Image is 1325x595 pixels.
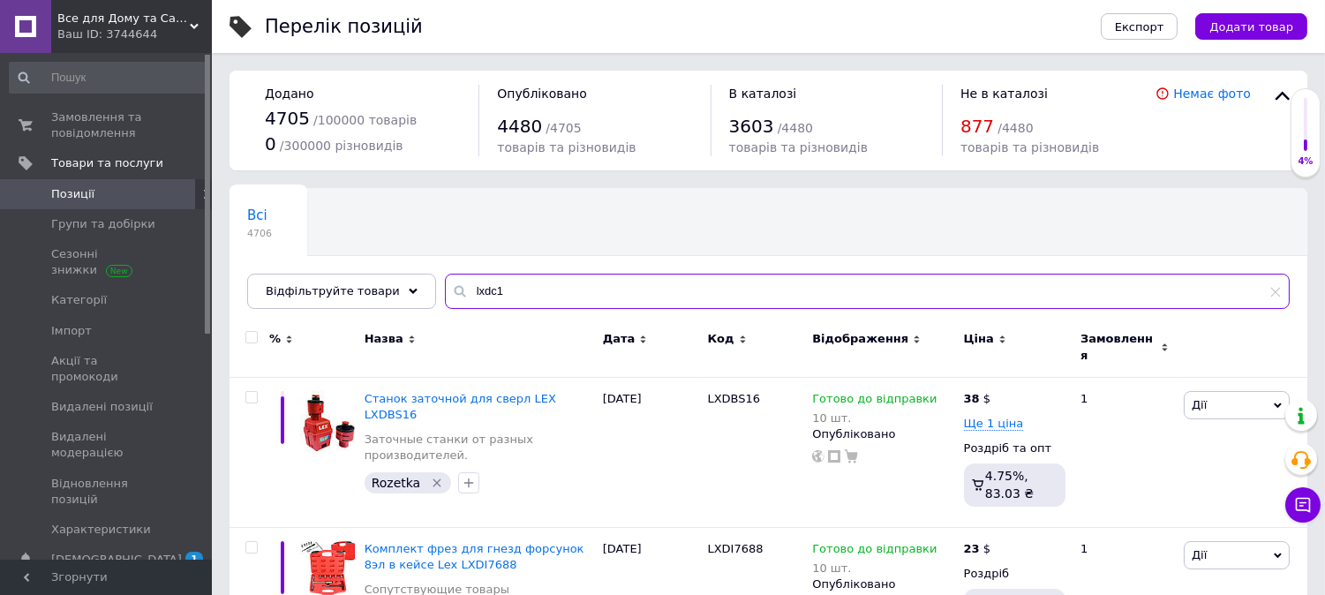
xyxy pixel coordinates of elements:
[497,87,587,101] span: Опубліковано
[729,87,797,101] span: В каталозі
[778,121,813,135] span: / 4480
[266,284,400,297] span: Відфільтруйте товари
[998,121,1033,135] span: / 4480
[812,576,954,592] div: Опубліковано
[51,476,163,508] span: Відновлення позицій
[51,429,163,461] span: Видалені модерацією
[185,552,203,567] span: 1
[812,561,937,575] div: 10 шт.
[265,87,313,101] span: Додано
[1285,487,1321,523] button: Чат з покупцем
[9,62,208,94] input: Пошук
[1080,331,1156,363] span: Замовлення
[985,469,1034,501] span: 4.75%, 83.03 ₴
[603,331,636,347] span: Дата
[964,566,1065,582] div: Роздріб
[1291,155,1320,168] div: 4%
[445,274,1290,309] input: Пошук по назві позиції, артикулу і пошуковим запитам
[247,227,272,240] span: 4706
[812,542,937,561] span: Готово до відправки
[269,331,281,347] span: %
[300,391,356,464] img: Станок заточной для сверл LEX LXDBS16
[497,116,542,137] span: 4480
[51,323,92,339] span: Імпорт
[265,108,310,129] span: 4705
[729,140,868,154] span: товарів та різновидів
[964,542,980,555] b: 23
[960,116,994,137] span: 877
[708,542,764,555] span: LXDI7688
[57,11,190,26] span: Все для Дому та Саду Bizon24🛠
[51,399,153,415] span: Видалені позиції
[51,216,155,232] span: Групи та добірки
[1101,13,1178,40] button: Експорт
[497,140,636,154] span: товарів та різновидів
[51,246,163,278] span: Сезонні знижки
[708,331,734,347] span: Код
[51,186,94,202] span: Позиції
[51,292,107,308] span: Категорії
[1070,377,1179,527] div: 1
[1192,548,1207,561] span: Дії
[57,26,212,42] div: Ваш ID: 3744644
[280,139,403,153] span: / 300000 різновидів
[812,426,954,442] div: Опубліковано
[265,133,276,154] span: 0
[964,392,980,405] b: 38
[1195,13,1307,40] button: Додати товар
[964,541,991,557] div: $
[372,476,421,490] span: Rozetka
[729,116,774,137] span: 3603
[365,331,403,347] span: Назва
[51,552,182,568] span: [DEMOGRAPHIC_DATA]
[51,155,163,171] span: Товари та послуги
[1192,398,1207,411] span: Дії
[546,121,581,135] span: / 4705
[51,353,163,385] span: Акції та промокоди
[960,140,1099,154] span: товарів та різновидів
[51,109,163,141] span: Замовлення та повідомлення
[960,87,1048,101] span: Не в каталозі
[247,207,267,223] span: Всі
[964,391,991,407] div: $
[812,411,937,425] div: 10 шт.
[964,441,1065,456] div: Роздріб та опт
[51,522,151,538] span: Характеристики
[430,476,444,490] svg: Видалити мітку
[1209,20,1293,34] span: Додати товар
[265,18,423,36] div: Перелік позицій
[812,331,908,347] span: Відображення
[812,392,937,410] span: Готово до відправки
[365,542,584,571] a: Комплект фрез для гнезд форсунок 8эл в кейсе Lex LXDI7688
[599,377,704,527] div: [DATE]
[1173,87,1251,101] a: Немає фото
[964,331,994,347] span: Ціна
[964,417,1024,431] span: Ще 1 ціна
[313,113,417,127] span: / 100000 товарів
[708,392,761,405] span: LXDBS16
[365,392,556,421] a: Станок заточной для сверл LEX LXDBS16
[365,432,594,463] a: Заточные станки от разных производителей.
[1115,20,1164,34] span: Експорт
